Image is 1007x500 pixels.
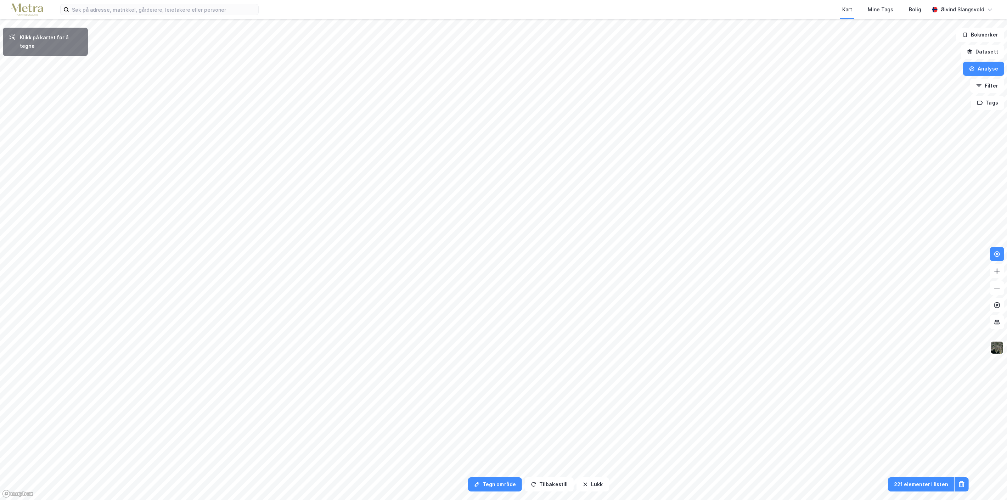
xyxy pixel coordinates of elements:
[956,28,1004,42] button: Bokmerker
[972,466,1007,500] iframe: Chat Widget
[940,5,984,14] div: Øivind Slangsvold
[69,4,258,15] input: Søk på adresse, matrikkel, gårdeiere, leietakere eller personer
[842,5,852,14] div: Kart
[20,33,82,50] div: Klikk på kartet for å tegne
[576,477,609,491] button: Lukk
[909,5,921,14] div: Bolig
[2,490,33,498] a: Mapbox homepage
[990,341,1004,354] img: 9k=
[972,466,1007,500] div: Kontrollprogram for chat
[963,62,1004,76] button: Analyse
[468,477,522,491] button: Tegn område
[525,477,574,491] button: Tilbakestill
[11,4,43,16] img: metra-logo.256734c3b2bbffee19d4.png
[970,79,1004,93] button: Filter
[888,477,954,491] button: 221 elementer i listen
[971,96,1004,110] button: Tags
[961,45,1004,59] button: Datasett
[868,5,893,14] div: Mine Tags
